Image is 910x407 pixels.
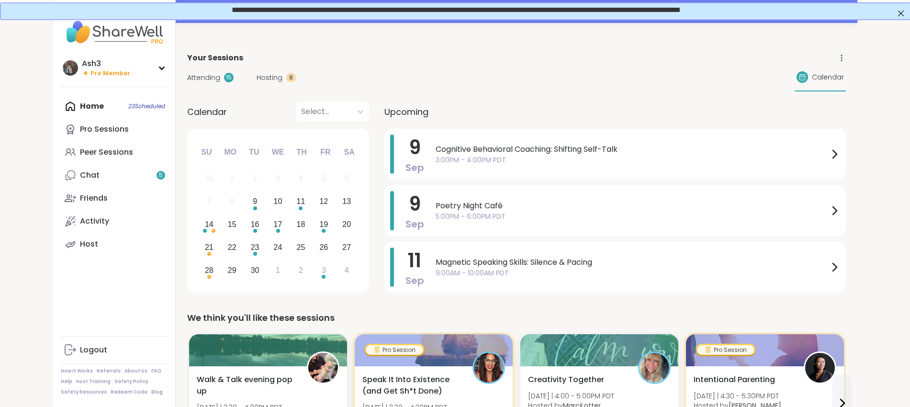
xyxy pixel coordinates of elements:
a: Host Training [76,378,111,385]
span: 3:00PM - 4:00PM PDT [436,155,829,165]
span: Sep [405,161,424,174]
span: 9 [409,134,421,161]
a: Redeem Code [111,389,147,396]
a: How It Works [61,368,93,374]
div: Host [80,239,98,249]
span: Calendar [187,105,227,118]
div: 15 [228,218,236,231]
span: Sep [405,217,424,231]
div: Choose Tuesday, September 23rd, 2025 [245,237,265,258]
div: 17 [274,218,282,231]
span: Speak It Into Existence (and Get Sh*t Done) [362,374,462,397]
span: Your Sessions [187,52,243,64]
div: Pro Session [366,345,423,355]
span: Pro Member [90,69,130,78]
img: ShareWell Nav Logo [61,15,168,49]
div: 6 [345,172,349,185]
div: 29 [228,264,236,277]
span: 5:00PM - 6:00PM PDT [436,212,829,222]
div: 1 [230,172,234,185]
div: Th [291,142,312,163]
div: Choose Tuesday, September 16th, 2025 [245,215,265,235]
div: Choose Friday, September 12th, 2025 [314,192,334,212]
div: Choose Saturday, October 4th, 2025 [337,260,357,281]
span: 5 [159,171,163,180]
div: Choose Thursday, October 2nd, 2025 [291,260,311,281]
a: Peer Sessions [61,141,168,164]
div: Ash3 [82,58,130,69]
span: Poetry Night Café [436,200,829,212]
div: 25 [297,241,305,254]
div: Choose Friday, October 3rd, 2025 [314,260,334,281]
div: Choose Thursday, September 25th, 2025 [291,237,311,258]
div: 26 [319,241,328,254]
div: Chat [80,170,100,181]
div: Pro Session [697,345,754,355]
a: Blog [151,389,163,396]
div: month 2025-09 [198,167,358,282]
span: Magnetic Speaking Skills: Silence & Pacing [436,257,829,268]
div: 7 [207,195,211,208]
a: Pro Sessions [61,118,168,141]
a: Safety Resources [61,389,107,396]
span: 11 [408,247,421,274]
div: Choose Tuesday, September 9th, 2025 [245,192,265,212]
div: Not available Wednesday, September 3rd, 2025 [268,169,288,189]
div: 23 [251,241,259,254]
div: Choose Saturday, September 13th, 2025 [337,192,357,212]
div: 2 [253,172,257,185]
div: 19 [319,218,328,231]
div: 9 [253,195,257,208]
div: Choose Friday, September 19th, 2025 [314,215,334,235]
div: 4 [345,264,349,277]
span: 9:00AM - 10:00AM PDT [436,268,829,278]
div: 22 [228,241,236,254]
span: Attending [187,73,220,83]
div: 20 [342,218,351,231]
a: About Us [124,368,147,374]
span: Creativity Together [528,374,604,385]
div: 31 [205,172,213,185]
div: We think you'll like these sessions [187,311,846,325]
div: 8 [230,195,234,208]
div: Not available Thursday, September 4th, 2025 [291,169,311,189]
span: Sep [405,274,424,287]
div: 14 [205,218,213,231]
a: Logout [61,339,168,362]
div: 27 [342,241,351,254]
a: Chat5 [61,164,168,187]
div: Peer Sessions [80,147,133,158]
img: Ash3 [63,60,78,76]
div: 1 [276,264,280,277]
div: Not available Saturday, September 6th, 2025 [337,169,357,189]
div: 18 [297,218,305,231]
div: Choose Wednesday, September 17th, 2025 [268,215,288,235]
div: 28 [205,264,213,277]
div: Fr [315,142,336,163]
a: Help [61,378,72,385]
div: 24 [274,241,282,254]
span: [DATE] | 4:00 - 5:00PM PDT [528,391,614,401]
div: Choose Monday, September 22nd, 2025 [222,237,242,258]
div: 13 [342,195,351,208]
div: 16 [251,218,259,231]
div: 11 [297,195,305,208]
div: 21 [205,241,213,254]
span: 9 [409,191,421,217]
div: Not available Monday, September 1st, 2025 [222,169,242,189]
div: 30 [251,264,259,277]
div: We [267,142,288,163]
div: 3 [276,172,280,185]
span: Calendar [812,72,844,82]
div: Sa [338,142,360,163]
div: Choose Saturday, September 20th, 2025 [337,215,357,235]
span: [DATE] | 4:30 - 5:30PM PDT [694,391,781,401]
a: FAQ [151,368,161,374]
a: Activity [61,210,168,233]
div: Pro Sessions [80,124,129,135]
div: Choose Friday, September 26th, 2025 [314,237,334,258]
div: Mo [220,142,241,163]
span: Hosting [257,73,282,83]
div: Logout [80,345,107,355]
a: Host [61,233,168,256]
